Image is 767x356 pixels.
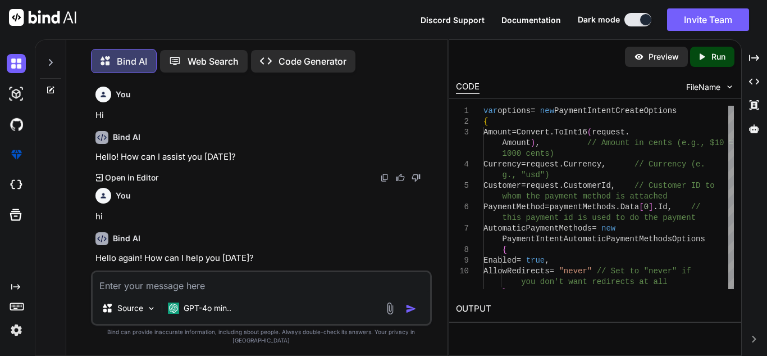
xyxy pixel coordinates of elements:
[503,235,705,244] span: PaymentIntentAutomaticPaymentMethodsOptions
[587,138,733,147] span: // Amount in cents (e.g., $10 =
[456,266,469,277] div: 10
[7,175,26,195] img: cloudideIcon
[592,224,596,233] span: =
[147,304,156,313] img: Pick Models
[483,181,521,190] span: Customer
[95,210,430,223] p: hi
[456,181,469,191] div: 5
[634,160,705,169] span: // Currency (e.
[503,192,668,201] span: whom the payment method is attached
[649,51,679,62] p: Preview
[483,106,497,115] span: var
[456,255,469,266] div: 9
[658,202,668,211] span: Id
[456,223,469,234] div: 7
[95,252,430,265] p: Hello again! How can I help you [DATE]?
[113,233,140,244] h6: Bind AI
[639,202,643,211] span: [
[483,224,592,233] span: AutomaticPaymentMethods
[421,15,485,25] span: Discord Support
[7,54,26,73] img: darkChat
[711,51,725,62] p: Run
[116,89,131,100] h6: You
[456,245,469,255] div: 8
[483,202,545,211] span: PaymentMethod
[521,277,667,286] span: you don't want redirects at all
[559,267,592,276] span: "never"
[535,138,540,147] span: ,
[188,55,239,68] p: Web Search
[564,160,601,169] span: Currency
[625,128,629,137] span: .
[517,128,550,137] span: Convert
[559,181,563,190] span: .
[545,256,549,265] span: ,
[620,202,640,211] span: Data
[554,106,677,115] span: PaymentIntentCreateOptions
[412,173,421,182] img: dislike
[686,82,720,93] span: FileName
[116,190,131,201] h6: You
[592,128,625,137] span: request
[7,115,26,134] img: githubDark
[725,82,734,92] img: chevron down
[634,181,715,190] span: // Customer ID to
[521,181,526,190] span: =
[456,159,469,170] div: 4
[611,181,615,190] span: ,
[667,8,749,31] button: Invite Team
[380,173,389,182] img: copy
[654,202,658,211] span: .
[545,202,549,211] span: =
[456,202,469,213] div: 6
[601,224,615,233] span: new
[456,80,480,94] div: CODE
[503,213,696,222] span: this payment id is used to do the payment
[483,256,517,265] span: Enabled
[634,52,644,62] img: preview
[501,15,561,25] span: Documentation
[456,106,469,116] div: 1
[117,55,147,68] p: Bind AI
[501,14,561,26] button: Documentation
[503,288,507,297] span: }
[95,109,430,122] p: Hi
[483,267,550,276] span: AllowRedirects
[497,106,531,115] span: options
[512,128,516,137] span: =
[396,173,405,182] img: like
[405,303,417,314] img: icon
[550,267,554,276] span: =
[456,287,469,298] div: 11
[168,303,179,314] img: GPT-4o mini
[526,160,559,169] span: request
[554,128,587,137] span: ToInt16
[449,296,741,322] h2: OUTPUT
[564,181,611,190] span: CustomerId
[7,321,26,340] img: settings
[9,9,76,26] img: Bind AI
[279,55,346,68] p: Code Generator
[503,138,531,147] span: Amount
[649,202,653,211] span: ]
[483,117,488,126] span: {
[531,106,535,115] span: =
[526,181,559,190] span: request
[526,256,545,265] span: true
[184,303,231,314] p: GPT-4o min..
[483,160,521,169] span: Currency
[7,145,26,164] img: premium
[601,160,606,169] span: ,
[559,160,563,169] span: .
[597,267,691,276] span: // Set to "never" if
[644,202,649,211] span: 0
[7,84,26,103] img: darkAi-studio
[503,245,507,254] span: {
[517,256,521,265] span: =
[117,303,143,314] p: Source
[483,128,512,137] span: Amount
[105,172,158,183] p: Open in Editor
[503,170,550,179] span: g., "usd")
[503,149,554,158] span: 1000 cents)
[456,127,469,138] div: 3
